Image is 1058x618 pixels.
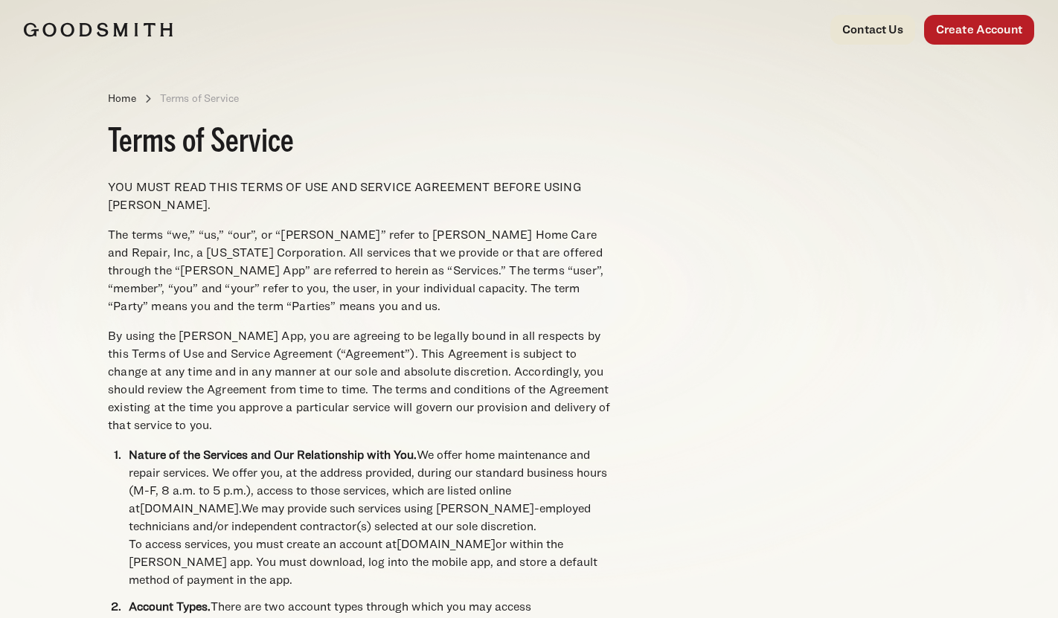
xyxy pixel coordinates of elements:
p: By using the [PERSON_NAME] App, you are agreeing to be legally bound in all respects by this Term... [108,327,613,434]
strong: Nature of the Services and Our Relationship with You. [129,448,417,462]
a: [DOMAIN_NAME] [397,537,496,551]
h2: Terms of Service [108,125,613,161]
p: Home [108,90,136,107]
a: Home [108,91,136,105]
img: Goodsmith [24,22,173,37]
a: Create Account [924,15,1034,45]
strong: Account Types. [129,599,211,614]
a: Contact Us [830,15,915,45]
p: Terms of Service [160,90,239,107]
li: We offer home maintenance and repair services. We offer you, at the address provided, during our ... [129,446,613,589]
p: YOU MUST READ THIS TERMS OF USE AND SERVICE AGREEMENT BEFORE USING [PERSON_NAME]. [108,178,613,214]
a: [DOMAIN_NAME] [140,501,239,515]
p: The terms “we,” “us,” “our”, or “[PERSON_NAME]” refer to [PERSON_NAME] Home Care and Repair, Inc,... [108,226,613,315]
